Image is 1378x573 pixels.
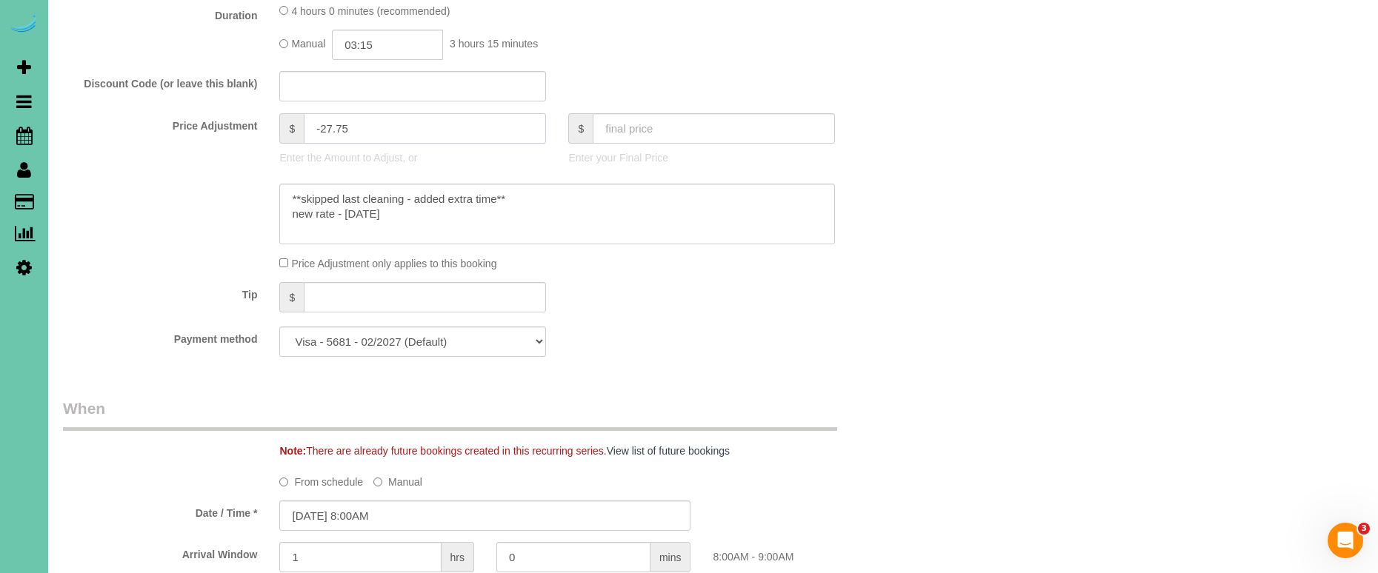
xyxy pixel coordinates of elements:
label: Price Adjustment [52,113,268,133]
label: Date / Time * [52,500,268,520]
div: There are already future bookings created in this recurring series. [268,443,918,458]
input: Manual [373,477,382,486]
label: Duration [52,3,268,23]
p: Enter the Amount to Adjust, or [279,150,546,165]
span: mins [650,542,691,572]
input: From schedule [279,477,288,486]
span: 3 [1358,523,1370,535]
label: Manual [373,469,422,489]
span: 4 hours 0 minutes (recommended) [291,5,450,17]
a: View list of future bookings [607,445,730,457]
input: MM/DD/YYYY HH:MM [279,500,690,531]
img: Automaid Logo [9,15,39,36]
span: 3 hours 15 minutes [450,38,538,50]
span: $ [279,282,304,312]
label: Arrival Window [52,542,268,562]
span: hrs [442,542,474,572]
label: From schedule [279,469,363,489]
span: $ [568,113,593,144]
p: Enter your Final Price [568,150,835,165]
span: Price Adjustment only applies to this booking [291,258,496,269]
strong: Note: [279,445,306,457]
span: $ [279,113,304,144]
legend: When [63,398,837,431]
label: Discount Code (or leave this blank) [52,71,268,91]
input: final price [593,113,835,144]
iframe: Intercom live chat [1328,523,1363,558]
label: Tip [52,282,268,302]
span: Manual [291,38,325,50]
div: 8:00AM - 9:00AM [702,542,918,564]
label: Payment method [52,326,268,346]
